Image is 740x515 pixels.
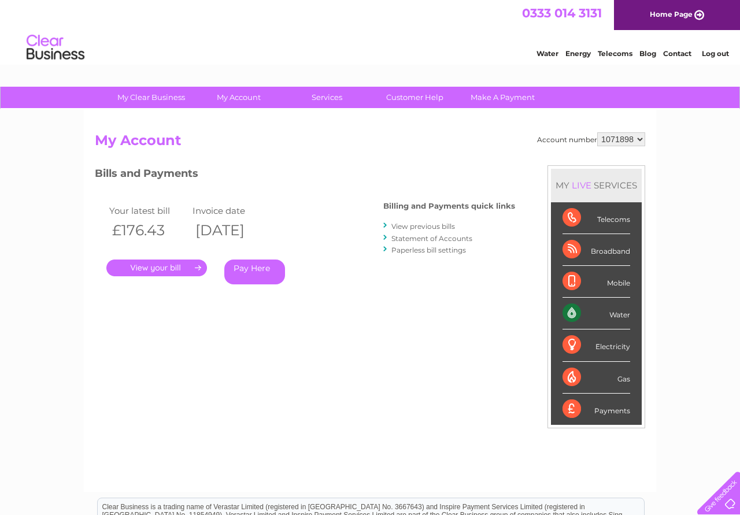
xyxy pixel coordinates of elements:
[106,260,207,276] a: .
[563,266,630,298] div: Mobile
[190,218,273,242] th: [DATE]
[26,30,85,65] img: logo.png
[106,218,190,242] th: £176.43
[702,49,729,58] a: Log out
[563,202,630,234] div: Telecoms
[563,298,630,329] div: Water
[98,6,644,56] div: Clear Business is a trading name of Verastar Limited (registered in [GEOGRAPHIC_DATA] No. 3667643...
[639,49,656,58] a: Blog
[95,132,645,154] h2: My Account
[106,203,190,218] td: Your latest bill
[391,222,455,231] a: View previous bills
[598,49,632,58] a: Telecoms
[663,49,691,58] a: Contact
[565,49,591,58] a: Energy
[522,6,602,20] a: 0333 014 3131
[279,87,375,108] a: Services
[383,202,515,210] h4: Billing and Payments quick links
[537,132,645,146] div: Account number
[455,87,550,108] a: Make A Payment
[563,329,630,361] div: Electricity
[391,234,472,243] a: Statement of Accounts
[367,87,462,108] a: Customer Help
[103,87,199,108] a: My Clear Business
[536,49,558,58] a: Water
[95,165,515,186] h3: Bills and Payments
[190,203,273,218] td: Invoice date
[569,180,594,191] div: LIVE
[563,362,630,394] div: Gas
[563,234,630,266] div: Broadband
[391,246,466,254] a: Paperless bill settings
[563,394,630,425] div: Payments
[224,260,285,284] a: Pay Here
[191,87,287,108] a: My Account
[551,169,642,202] div: MY SERVICES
